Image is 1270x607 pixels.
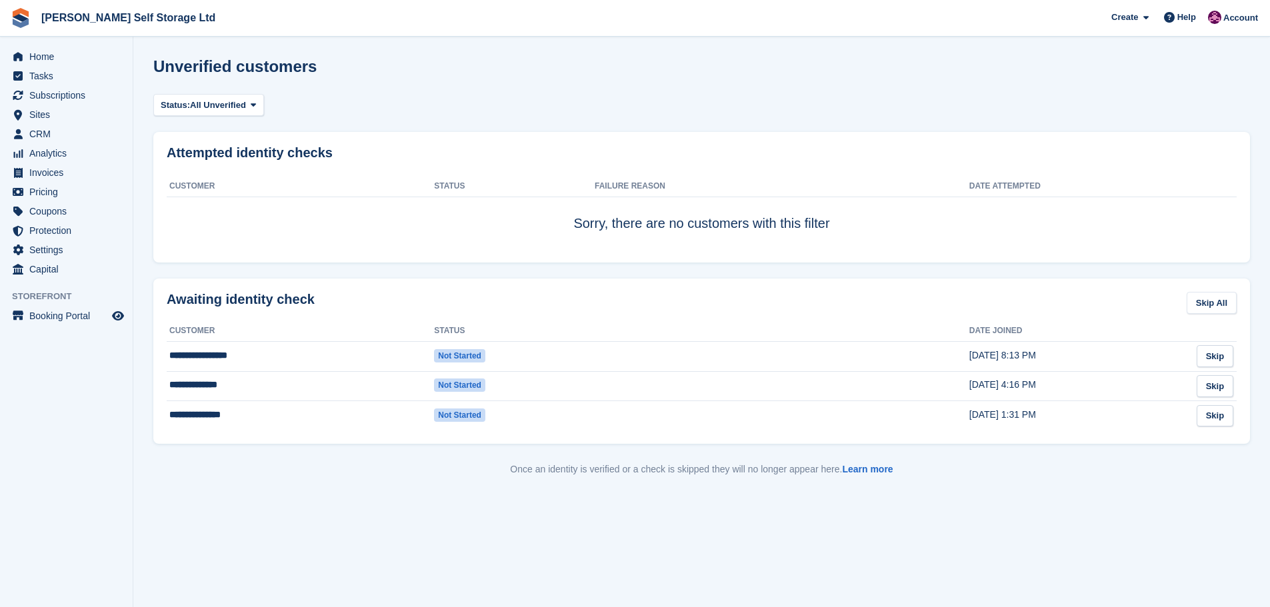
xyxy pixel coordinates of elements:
[29,105,109,124] span: Sites
[1223,11,1258,25] span: Account
[7,183,126,201] a: menu
[7,260,126,279] a: menu
[12,290,133,303] span: Storefront
[434,378,485,392] span: Not started
[7,202,126,221] a: menu
[29,260,109,279] span: Capital
[29,86,109,105] span: Subscriptions
[1177,11,1196,24] span: Help
[1187,292,1237,314] a: Skip All
[167,176,434,197] th: Customer
[29,67,109,85] span: Tasks
[11,8,31,28] img: stora-icon-8386f47178a22dfd0bd8f6a31ec36ba5ce8667c1dd55bd0f319d3a0aa187defe.svg
[1197,345,1233,367] a: Skip
[29,183,109,201] span: Pricing
[29,202,109,221] span: Coupons
[1197,375,1233,397] a: Skip
[29,241,109,259] span: Settings
[595,176,969,197] th: Failure Reason
[153,94,264,116] button: Status: All Unverified
[29,47,109,66] span: Home
[1111,11,1138,24] span: Create
[1208,11,1221,24] img: Lydia Wild
[434,176,595,197] th: Status
[7,241,126,259] a: menu
[7,306,126,325] a: menu
[161,99,190,112] span: Status:
[29,125,109,143] span: CRM
[969,401,1183,430] td: [DATE] 1:31 PM
[434,320,595,342] th: Status
[190,99,246,112] span: All Unverified
[7,67,126,85] a: menu
[29,221,109,240] span: Protection
[7,144,126,163] a: menu
[7,221,126,240] a: menu
[7,86,126,105] a: menu
[573,216,829,231] span: Sorry, there are no customers with this filter
[842,464,893,474] a: Learn more
[7,105,126,124] a: menu
[153,57,317,75] h1: Unverified customers
[153,462,1250,476] p: Once an identity is verified or a check is skipped they will no longer appear here.
[969,320,1183,342] th: Date joined
[7,47,126,66] a: menu
[969,341,1183,371] td: [DATE] 8:13 PM
[434,349,485,362] span: Not started
[7,125,126,143] a: menu
[29,144,109,163] span: Analytics
[29,163,109,182] span: Invoices
[29,306,109,325] span: Booking Portal
[434,408,485,422] span: Not started
[969,371,1183,401] td: [DATE] 4:16 PM
[167,292,315,307] h2: Awaiting identity check
[167,145,1237,161] h2: Attempted identity checks
[7,163,126,182] a: menu
[110,308,126,324] a: Preview store
[167,320,434,342] th: Customer
[1197,405,1233,427] a: Skip
[36,7,221,29] a: [PERSON_NAME] Self Storage Ltd
[969,176,1183,197] th: Date attempted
